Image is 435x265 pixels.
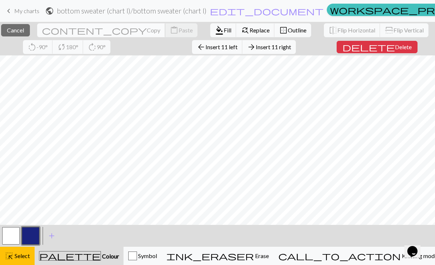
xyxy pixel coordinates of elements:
span: Symbol [137,252,157,259]
span: arrow_forward [247,42,256,52]
button: Symbol [124,247,162,265]
span: Flip Horizontal [337,27,375,34]
span: Insert 11 right [256,43,291,50]
span: Insert 11 left [205,43,238,50]
span: flip [329,25,337,35]
button: Outline [274,23,311,37]
span: 90° [97,43,106,50]
button: -90° [23,40,53,54]
button: Replace [236,23,275,37]
button: Insert 11 left [192,40,243,54]
span: Cancel [7,27,24,34]
button: Flip Horizontal [324,23,380,37]
span: 180° [66,43,78,50]
span: flip [384,26,394,35]
button: Delete [337,41,418,53]
button: 180° [52,40,83,54]
a: My charts [4,5,39,17]
span: content_copy [42,25,147,35]
span: Replace [250,27,270,34]
span: border_outer [279,25,288,35]
button: Flip Vertical [380,23,428,37]
span: Copy [147,27,160,34]
span: rotate_left [28,42,36,52]
span: highlight_alt [5,251,13,261]
button: Insert 11 right [242,40,296,54]
span: Colour [101,253,119,260]
span: sync [57,42,66,52]
span: Fill [224,27,231,34]
span: Outline [288,27,306,34]
span: keyboard_arrow_left [4,6,13,16]
button: 90° [83,40,110,54]
span: palette [39,251,101,261]
span: Erase [254,252,269,259]
span: find_replace [241,25,250,35]
span: call_to_action [278,251,401,261]
span: edit_document [210,6,324,16]
span: format_color_fill [215,25,224,35]
iframe: chat widget [404,236,428,258]
button: Cancel [1,24,30,36]
button: Colour [35,247,124,265]
span: arrow_back [197,42,205,52]
button: Fill [210,23,236,37]
span: Flip Vertical [393,27,424,34]
span: public [45,6,54,16]
span: -90° [36,43,48,50]
span: rotate_right [88,42,97,52]
span: My charts [14,7,39,14]
button: Erase [162,247,274,265]
span: add [47,231,56,241]
span: delete [342,42,395,52]
span: ink_eraser [166,251,254,261]
button: Copy [37,23,165,37]
h2: bottom sweater (chart I) / bottom sweater (chart I) [57,7,207,15]
span: Delete [395,43,412,50]
span: Select [13,252,30,259]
